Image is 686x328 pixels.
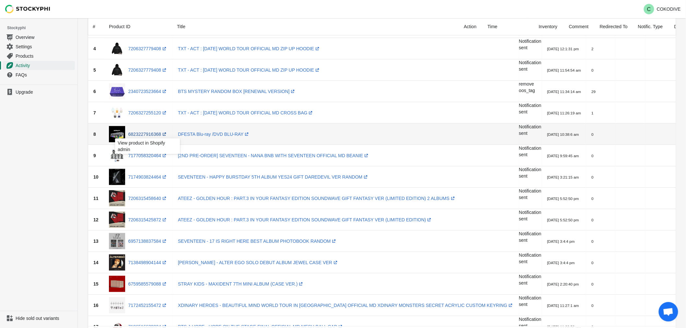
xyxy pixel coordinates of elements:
[128,174,168,180] a: 7174903824464(opens a new window)
[178,281,304,287] a: STRAY KIDS - MAXIDENT 7TH MINI ALBUM (CASE VER.)(opens a new window)
[591,68,593,72] small: 0
[93,110,96,115] span: 7
[93,260,99,265] span: 14
[519,146,541,157] span: Notification sent
[128,110,168,115] a: 7206327255120(opens a new window)
[128,239,168,244] a: 6957138837584(opens a new window)
[178,46,321,51] a: TXT - ACT : [DATE] WORLD TOUR OFFICIAL MD ZIP UP HOODIE(opens a new window)
[519,274,541,286] span: Notification sent
[644,4,654,14] span: Avatar with initials C
[591,47,593,51] small: 2
[109,169,125,185] img: DAREDEVIl_d4c9cf9f-2782-4e2c-88de-f7abbefc8315.jpg
[128,196,168,201] a: 7206315458640(opens a new window)
[109,276,125,292] img: pr-apple-music-album-random-ver-stray-kids-maxident-7th-mini-album-case-ver-30549791473744.jpg
[128,303,168,308] a: 7172452155472(opens a new window)
[128,281,168,287] a: 6759585579088(opens a new window)
[519,210,541,221] span: Notification sent
[482,18,534,35] div: Time
[519,103,541,114] span: Notification sent
[3,70,75,79] a: FAQs
[519,252,541,264] span: Notification sent
[128,46,168,51] a: 7206327779408(opens a new window)
[172,18,459,35] div: Title
[3,51,75,61] a: Products
[519,60,541,72] span: Notification sent
[93,303,99,308] span: 16
[547,111,581,115] small: [DATE] 11:26:19 am
[178,196,456,201] a: ATEEZ - GOLDEN HOUR : PART.3 IN YOUR FANTASY EDITION SOUNDWAVE GIFT FANTASY VER (LIMITED EDITION)...
[633,18,669,35] div: Notific. Type
[93,217,99,222] span: 12
[547,89,581,94] small: [DATE] 11:34:14 am
[647,6,651,12] text: C
[128,217,168,222] a: 7206315425872(opens a new window)
[591,261,593,265] small: 0
[178,260,339,265] a: [PERSON_NAME] - ALTER EGO SOLO DEBUT ALBUM JEWEL CASE VER(opens a new window)
[519,81,535,93] span: remove oos_tag
[178,67,321,73] a: TXT - ACT : [DATE] WORLD TOUR OFFICIAL MD ZIP UP HOODIE(opens a new window)
[109,190,125,206] img: ATEEZ_95406af4-2df2-4ee1-b268-7f92f964e81e.jpg
[16,89,74,95] span: Upgrade
[591,175,593,179] small: 0
[109,297,125,313] img: SECRET_ACRYLIC_CUSTOM_KEYRING_c278290c-2a30-45a1-8ba1-5ab182328182.jpg
[547,218,579,222] small: [DATE] 5:52:50 pm
[591,111,593,115] small: 1
[591,282,593,286] small: 0
[591,239,593,243] small: 0
[591,154,593,158] small: 0
[564,18,595,35] div: Comment
[109,233,125,249] img: ALBUMPROFILE.jpg
[547,132,579,136] small: [DATE] 10:38:6 am
[178,153,370,158] a: [2ND PRE-ORDER] SEVENTEEN - NANA BNB WITH SEVENTEEN OFFICIAL MD BEANIE(opens a new window)
[7,25,77,31] span: Stockyphi
[547,261,575,265] small: [DATE] 3:4:4 pm
[93,196,99,201] span: 11
[591,218,593,222] small: 0
[591,303,593,308] small: 0
[93,67,96,73] span: 5
[547,68,581,72] small: [DATE] 11:54:54 am
[16,43,74,50] span: Settings
[547,47,579,51] small: [DATE] 12:1:31 pm
[109,212,125,228] img: ATEEZ_bf5531c6-72fd-43d7-a9db-701b247a3bbe.jpg
[104,18,172,35] div: Product ID
[93,23,96,30] div: #
[109,83,125,100] img: cokodive-rm-s-bts-mystery-random-box-renewal-version-13350300647504.jpg
[519,231,541,243] span: Notification sent
[3,61,75,70] a: Activity
[547,175,579,179] small: [DATE] 3:21:15 am
[93,153,96,158] span: 9
[93,132,96,137] span: 8
[547,282,579,286] small: [DATE] 2:20:40 pm
[519,124,541,136] span: Notification sent
[109,254,125,271] img: LISA_JEWEL_68ec05cb-6dd7-4e23-9688-78113e8ce156.jpg
[128,89,168,94] a: 2340723523664(opens a new window)
[93,174,99,180] span: 10
[128,67,168,73] a: 7206327779408(opens a new window)
[178,110,314,115] a: TXT - ACT : [DATE] WORLD TOUR OFFICIAL MD CROSS BAG(opens a new window)
[16,72,74,78] span: FAQs
[128,260,168,265] a: 7138498904144(opens a new window)
[591,89,596,94] small: 29
[16,34,74,41] span: Overview
[178,303,514,308] a: XDINARY HEROES - BEAUTIFUL MIND WORLD TOUR IN [GEOGRAPHIC_DATA] OFFICIAL MD XDINARY MONSTERS SECR...
[519,167,541,179] span: Notification sent
[3,314,75,323] a: Hide sold out variants
[178,132,250,137] a: DFESTA Blu-ray /DVD BLU-RAY(opens a new window)
[16,315,74,322] span: Hide sold out variants
[3,88,75,97] a: Upgrade
[3,32,75,42] a: Overview
[93,281,99,287] span: 15
[3,42,75,51] a: Settings
[547,239,575,243] small: [DATE] 3:4:4 pm
[657,6,681,12] p: COKODIVE
[178,239,337,244] a: SEVENTEEN - 17 IS RIGHT HERE BEST ALBUM PHOTOBOOK RANDOM(opens a new window)
[178,174,369,180] a: SEVENTEEN - HAPPY BURSTDAY 5TH ALBUM YES24 GIFT DAREDEVIL VER RANDOM(opens a new window)
[109,126,125,142] img: 1_3a9fe5ef-3783-4935-91fe-5c3ecd28dcd7.jpg
[109,147,125,164] img: SVT_BEANIE.png
[178,89,296,94] a: BTS MYSTERY RANDOM BOX [RENEWAL VERSION](opens a new window)
[109,41,125,57] img: ZIP_UP_HOODIE_9d9bb56f-9b3f-4ed5-bca1-2f8840fb3098.png
[178,217,432,222] a: ATEEZ - GOLDEN HOUR : PART.3 IN YOUR FANTASY EDITION SOUNDWAVE GIFT FANTASY VER (LIMITED EDITION)...
[641,3,683,16] button: Avatar with initials CCOKODIVE
[519,188,541,200] span: Notification sent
